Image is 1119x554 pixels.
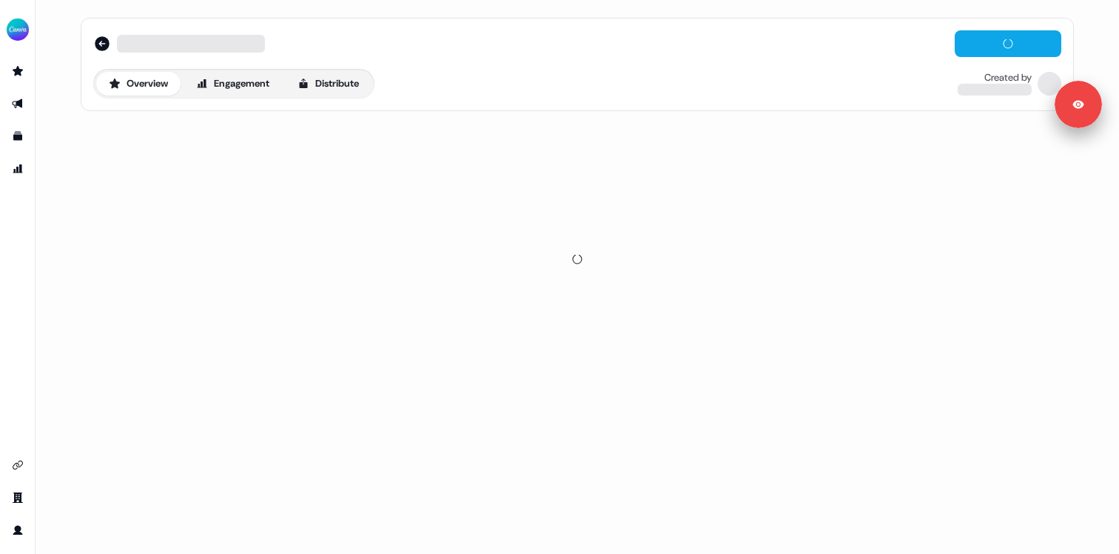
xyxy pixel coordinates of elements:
[96,72,181,96] button: Overview
[6,92,30,116] a: Go to outbound experience
[285,72,372,96] button: Distribute
[6,518,30,542] a: Go to profile
[6,486,30,510] a: Go to team
[984,72,1032,84] div: Created by
[6,59,30,83] a: Go to prospects
[184,72,282,96] button: Engagement
[6,124,30,148] a: Go to templates
[6,157,30,181] a: Go to attribution
[6,453,30,477] a: Go to integrations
